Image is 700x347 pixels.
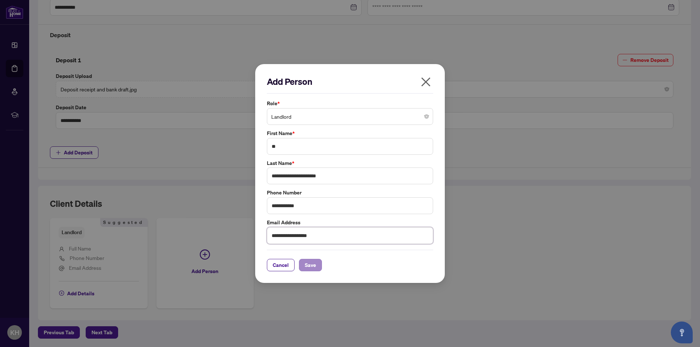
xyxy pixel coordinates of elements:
[424,114,429,119] span: close-circle
[273,259,289,271] span: Cancel
[271,110,429,123] span: Landlord
[267,218,433,226] label: Email Address
[267,76,433,87] h2: Add Person
[267,99,433,107] label: Role
[267,189,433,197] label: Phone Number
[267,159,433,167] label: Last Name
[671,322,693,343] button: Open asap
[267,259,295,271] button: Cancel
[420,76,432,88] span: close
[267,129,433,137] label: First Name
[299,259,322,271] button: Save
[305,259,316,271] span: Save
